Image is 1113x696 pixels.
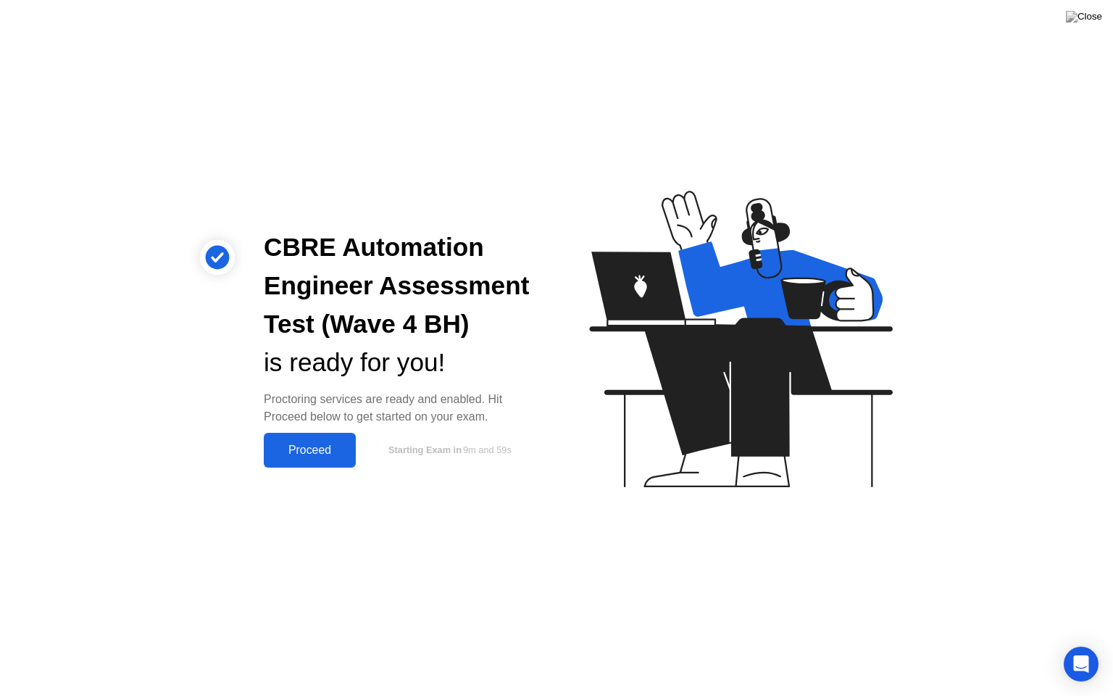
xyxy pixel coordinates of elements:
[268,444,351,457] div: Proceed
[363,436,533,464] button: Starting Exam in9m and 59s
[264,344,533,382] div: is ready for you!
[463,444,512,455] span: 9m and 59s
[264,433,356,468] button: Proceed
[264,391,533,426] div: Proctoring services are ready and enabled. Hit Proceed below to get started on your exam.
[1064,647,1099,681] div: Open Intercom Messenger
[1066,11,1102,22] img: Close
[264,228,533,343] div: CBRE Automation Engineer Assessment Test (Wave 4 BH)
